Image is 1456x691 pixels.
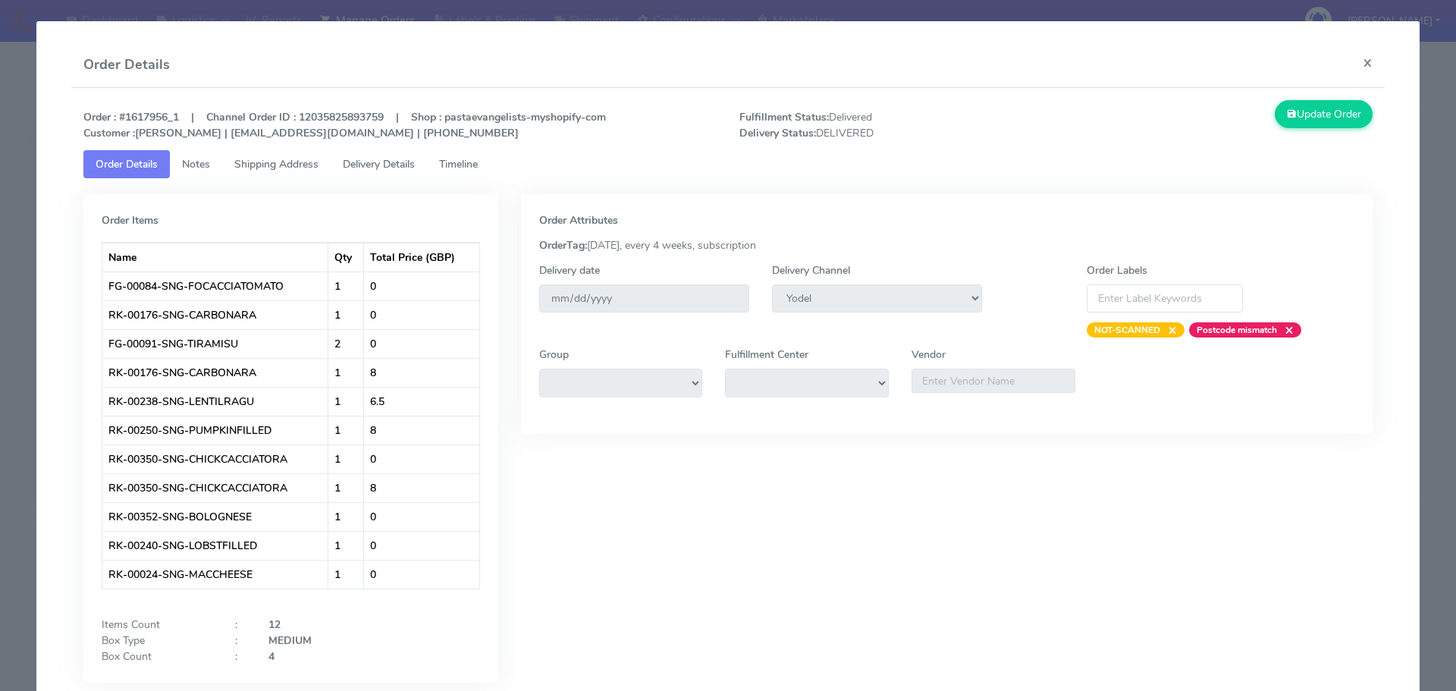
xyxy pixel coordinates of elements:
[90,633,224,649] div: Box Type
[364,329,479,358] td: 0
[539,213,618,228] strong: Order Attributes
[268,649,275,664] strong: 4
[90,649,224,664] div: Box Count
[364,243,479,272] th: Total Price (GBP)
[1275,100,1373,128] button: Update Order
[364,358,479,387] td: 8
[364,502,479,531] td: 0
[728,109,1056,141] span: Delivered DELIVERED
[328,300,364,329] td: 1
[90,617,224,633] div: Items Count
[328,329,364,358] td: 2
[234,157,318,171] span: Shipping Address
[102,473,329,502] td: RK-00350-SNG-CHICKCACCIATORA
[102,387,329,416] td: RK-00238-SNG-LENTILRAGU
[1094,324,1160,336] strong: NOT-SCANNED
[364,416,479,444] td: 8
[328,358,364,387] td: 1
[102,213,158,228] strong: Order Items
[268,633,312,648] strong: MEDIUM
[102,560,329,589] td: RK-00024-SNG-MACCHEESE
[102,444,329,473] td: RK-00350-SNG-CHICKCACCIATORA
[102,358,329,387] td: RK-00176-SNG-CARBONARA
[1277,322,1294,338] span: ×
[364,444,479,473] td: 0
[83,126,135,140] strong: Customer :
[343,157,415,171] span: Delivery Details
[725,347,808,363] label: Fulfillment Center
[328,387,364,416] td: 1
[328,560,364,589] td: 1
[224,617,257,633] div: :
[102,329,329,358] td: FG-00091-SNG-TIRAMISU
[182,157,210,171] span: Notes
[364,531,479,560] td: 0
[1087,284,1243,313] input: Enter Label Keywords
[539,238,587,253] strong: OrderTag:
[102,416,329,444] td: RK-00250-SNG-PUMPKINFILLED
[102,272,329,300] td: FG-00084-SNG-FOCACCIATOMATO
[102,502,329,531] td: RK-00352-SNG-BOLOGNESE
[1351,42,1385,83] button: Close
[328,502,364,531] td: 1
[364,300,479,329] td: 0
[224,633,257,649] div: :
[1197,324,1277,336] strong: Postcode mismatch
[364,560,479,589] td: 0
[539,262,600,278] label: Delivery date
[102,300,329,329] td: RK-00176-SNG-CARBONARA
[328,416,364,444] td: 1
[912,369,1075,393] input: Enter Vendor Name
[912,347,946,363] label: Vendor
[364,387,479,416] td: 6.5
[224,649,257,664] div: :
[364,272,479,300] td: 0
[328,531,364,560] td: 1
[772,262,850,278] label: Delivery Channel
[739,126,816,140] strong: Delivery Status:
[268,617,281,632] strong: 12
[102,243,329,272] th: Name
[739,110,829,124] strong: Fulfillment Status:
[83,150,1373,178] ul: Tabs
[328,444,364,473] td: 1
[528,237,1367,253] div: [DATE], every 4 weeks, subscription
[539,347,569,363] label: Group
[328,272,364,300] td: 1
[364,473,479,502] td: 8
[1160,322,1177,338] span: ×
[96,157,158,171] span: Order Details
[83,110,606,140] strong: Order : #1617956_1 | Channel Order ID : 12035825893759 | Shop : pastaevangelists-myshopify-com [P...
[102,531,329,560] td: RK-00240-SNG-LOBSTFILLED
[83,55,170,75] h4: Order Details
[439,157,478,171] span: Timeline
[328,473,364,502] td: 1
[1087,262,1147,278] label: Order Labels
[328,243,364,272] th: Qty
